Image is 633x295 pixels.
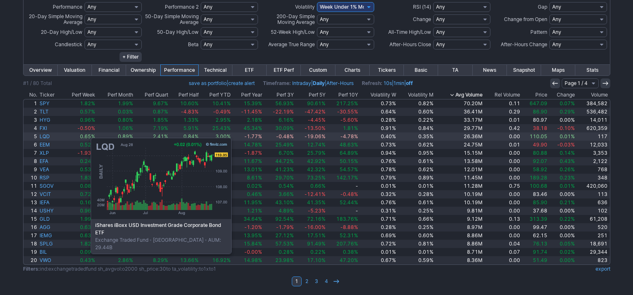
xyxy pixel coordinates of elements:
[484,108,522,116] a: 0.29
[359,141,397,149] a: 0.73%
[521,141,549,149] a: 49.90
[200,124,232,132] a: 25.43%
[576,99,610,108] a: 384,582
[232,149,264,157] a: -1.87%
[80,133,95,139] span: 0.65%
[576,141,610,149] a: 12,033
[305,125,326,131] span: -13.50%
[23,190,39,198] a: 12
[549,132,576,141] a: 0.01%
[335,65,370,76] a: Charts
[557,125,575,131] span: -0.10%
[549,165,576,174] a: 0.26%
[473,65,507,76] a: News
[541,65,575,76] a: Maps
[58,65,92,76] a: Valuation
[295,149,327,157] a: 25.79%
[359,116,397,124] a: 0.28%
[38,99,62,108] a: SPY
[359,132,397,141] a: 0.40%
[241,109,262,115] span: -11.45%
[62,190,97,198] a: 0.72%
[484,124,522,132] a: 0.42
[273,109,294,115] span: -22.19%
[77,125,95,131] span: -0.50%
[305,109,326,115] span: -47.42%
[549,108,576,116] a: 0.29%
[438,65,472,76] a: TA
[23,157,39,165] a: 8
[327,149,359,157] a: 64.89%
[263,116,295,124] a: 6.16%
[327,132,359,141] a: -4.78%
[275,158,294,164] span: 44.72%
[521,165,549,174] a: 58.92
[576,165,610,174] a: 768
[244,150,262,156] span: -1.87%
[484,149,522,157] a: 0.00
[521,149,549,157] a: 80.88
[96,124,134,132] a: 1.06%
[267,65,301,76] a: ETF Perf
[244,166,262,172] span: 13.01%
[435,174,483,182] a: 11.45M
[216,117,231,123] span: 2.95%
[305,133,326,139] span: -19.06%
[397,124,435,132] a: 0.84%
[484,141,522,149] a: 0.01
[560,150,575,156] span: 0.14%
[153,100,168,106] span: 9.67%
[38,149,62,157] a: XLP
[326,80,354,86] a: After-Hours
[359,157,397,165] a: 0.76%
[263,108,295,116] a: -22.19%
[23,132,39,141] a: 5
[576,116,610,124] a: 14,011
[96,132,134,141] a: 0.89%
[62,99,97,108] a: 1.82%
[118,125,133,131] span: 1.06%
[198,65,232,76] a: Technical
[560,133,575,139] span: 0.01%
[295,99,327,108] a: 90.61%
[484,174,522,182] a: 0.00
[307,100,326,106] span: 90.61%
[295,174,327,182] a: 73.25%
[23,149,39,157] a: 7
[200,108,232,116] a: -0.49%
[521,116,549,124] a: 80.97
[169,108,200,116] a: -4.83%
[549,174,576,182] a: 0.23%
[62,124,97,132] a: -0.50%
[189,79,255,87] span: |
[96,108,134,116] a: 0.03%
[38,124,62,132] a: FXI
[533,142,547,148] span: 49.90
[228,80,255,86] a: create alert
[62,132,97,141] a: 0.65%
[576,124,610,132] a: 620,359
[23,116,39,124] a: 3
[279,183,294,189] span: 0.54%
[549,149,576,157] a: 0.14%
[263,174,295,182] a: 29.70%
[77,150,95,156] span: -1.93%
[327,124,359,132] a: 1.81%
[126,65,160,76] a: Ownership
[80,175,95,181] span: 1.83%
[263,149,295,157] a: 6.70%
[263,157,295,165] a: 44.72%
[62,116,97,124] a: 0.96%
[576,182,610,190] a: 420,060
[533,166,547,172] span: 58.92
[435,132,483,141] a: 26.36M
[327,174,359,182] a: 142.17%
[38,174,62,182] a: RSP
[327,141,359,149] a: 48.63%
[23,182,39,190] a: 11
[340,158,358,164] span: 50.15%
[435,149,483,157] a: 15.15M
[38,132,62,141] a: LQD
[232,116,264,124] a: 2.18%
[153,117,168,123] span: 1.85%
